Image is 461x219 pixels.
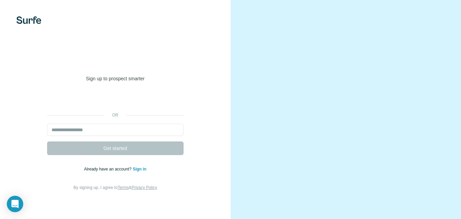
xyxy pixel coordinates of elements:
h1: Welcome to [GEOGRAPHIC_DATA] [47,46,184,74]
p: or [104,112,126,118]
iframe: Sign in with Google Button [44,92,187,107]
span: Already have an account? [84,167,133,172]
a: Privacy Policy [131,185,157,190]
div: Open Intercom Messenger [7,196,23,212]
a: Sign in [133,167,146,172]
img: Surfe's logo [16,16,41,24]
p: Sign up to prospect smarter [47,75,184,82]
span: By signing up, I agree to & [73,185,157,190]
a: Terms [118,185,129,190]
